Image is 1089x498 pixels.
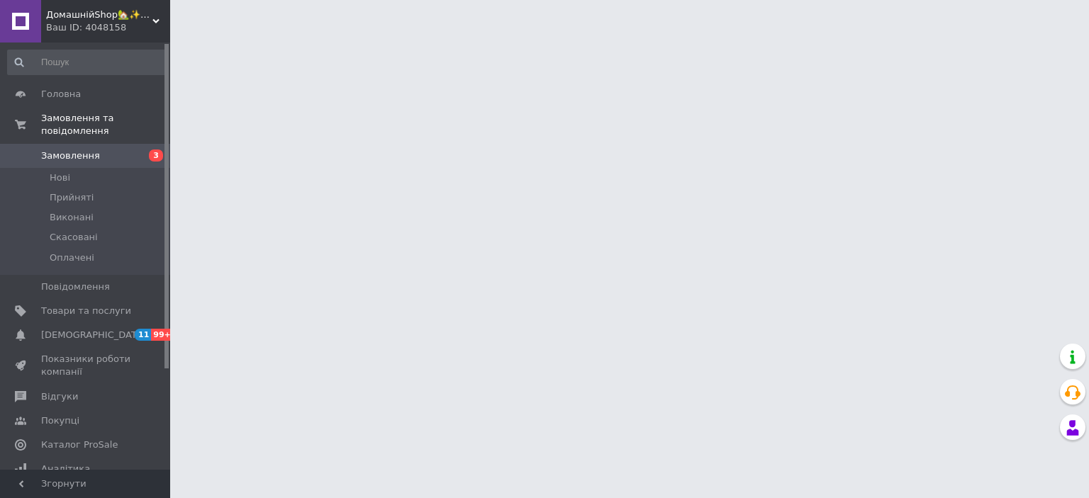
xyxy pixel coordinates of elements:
span: Скасовані [50,231,98,244]
span: Аналітика [41,463,90,475]
span: Виконані [50,211,94,224]
span: 11 [135,329,151,341]
span: Замовлення [41,149,100,162]
input: Пошук [7,50,167,75]
span: ДомашнійShop🏡✨ - замовлення онлайн не виходячи з дому💕 [46,9,152,21]
span: Головна [41,88,81,101]
span: [DEMOGRAPHIC_DATA] [41,329,146,341]
div: Ваш ID: 4048158 [46,21,170,34]
span: Показники роботи компанії [41,353,131,378]
span: Покупці [41,414,79,427]
span: 99+ [151,329,174,341]
span: Відгуки [41,390,78,403]
span: Повідомлення [41,281,110,293]
span: Каталог ProSale [41,438,118,451]
span: Прийняті [50,191,94,204]
span: Нові [50,171,70,184]
span: Замовлення та повідомлення [41,112,170,137]
span: Оплачені [50,251,94,264]
span: Товари та послуги [41,305,131,317]
span: 3 [149,149,163,162]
